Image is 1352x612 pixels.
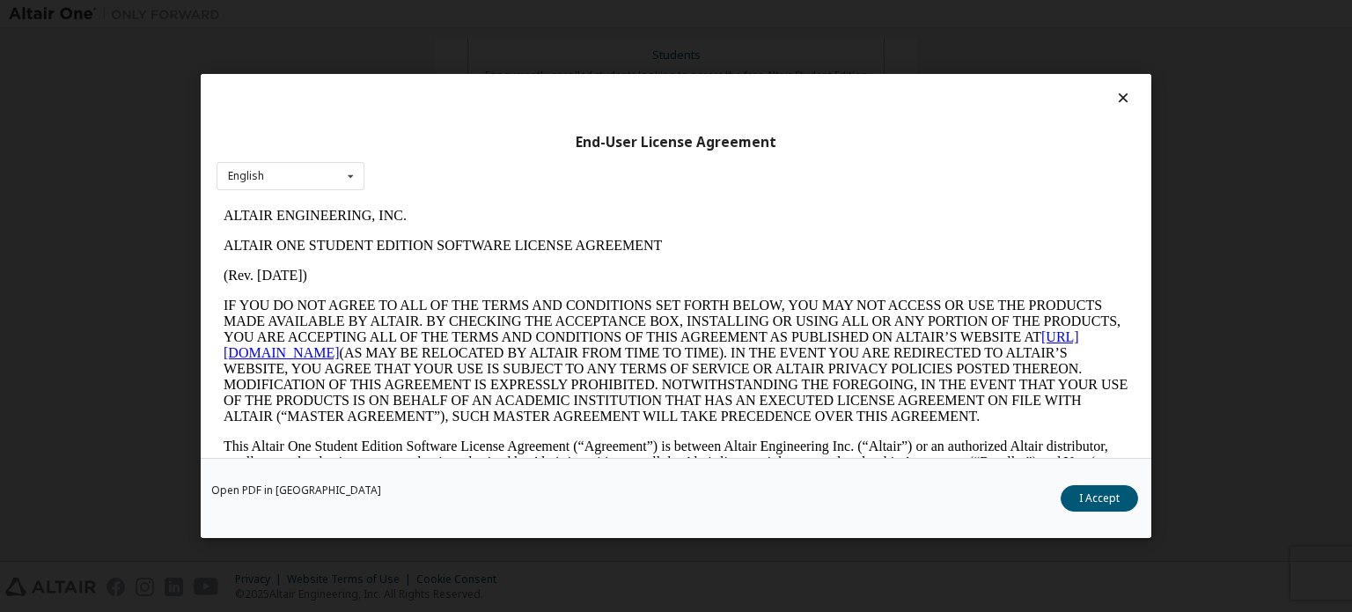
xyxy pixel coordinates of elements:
[7,238,912,301] p: This Altair One Student Edition Software License Agreement (“Agreement”) is between Altair Engine...
[7,129,863,159] a: [URL][DOMAIN_NAME]
[7,37,912,53] p: ALTAIR ONE STUDENT EDITION SOFTWARE LICENSE AGREEMENT
[7,97,912,224] p: IF YOU DO NOT AGREE TO ALL OF THE TERMS AND CONDITIONS SET FORTH BELOW, YOU MAY NOT ACCESS OR USE...
[1061,485,1138,512] button: I Accept
[228,171,264,181] div: English
[7,67,912,83] p: (Rev. [DATE])
[211,485,381,496] a: Open PDF in [GEOGRAPHIC_DATA]
[7,7,912,23] p: ALTAIR ENGINEERING, INC.
[217,134,1135,151] div: End-User License Agreement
